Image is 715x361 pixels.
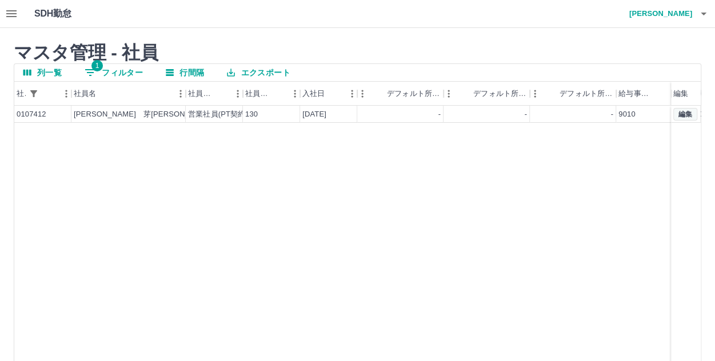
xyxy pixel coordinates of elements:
[302,82,325,106] div: 入社日
[74,109,213,120] div: [PERSON_NAME] 芽[PERSON_NAME]
[245,82,270,106] div: 社員区分コード
[26,86,42,102] button: フィルター表示
[616,82,680,106] div: 給与事業所コード
[560,82,614,106] div: デフォルト所定休憩時間
[14,64,71,81] button: 列選択
[325,86,341,102] button: ソート
[650,86,666,102] button: ソート
[544,86,560,102] button: ソート
[213,86,229,102] button: ソート
[473,82,528,106] div: デフォルト所定終業時刻
[243,82,300,106] div: 社員区分コード
[75,64,152,81] button: フィルター表示
[42,86,58,102] button: ソート
[438,109,441,120] div: -
[186,82,243,106] div: 社員区分
[444,82,530,106] div: デフォルト所定終業時刻
[671,82,701,106] div: 編集
[302,109,326,120] div: [DATE]
[618,109,636,120] div: 9010
[286,85,303,102] button: メニュー
[300,82,357,106] div: 入社日
[618,82,650,106] div: 給与事業所コード
[525,109,527,120] div: -
[14,42,701,63] h2: マスタ管理 - 社員
[188,109,248,120] div: 営業社員(PT契約)
[245,109,258,120] div: 130
[172,85,189,102] button: メニュー
[270,86,286,102] button: ソート
[343,85,361,102] button: メニュー
[26,86,42,102] div: 1件のフィルターを適用中
[457,86,473,102] button: ソート
[96,86,112,102] button: ソート
[666,85,684,102] button: メニュー
[229,85,246,102] button: メニュー
[74,82,96,106] div: 社員名
[673,108,697,121] button: 編集
[611,109,613,120] div: -
[188,82,213,106] div: 社員区分
[58,85,75,102] button: メニュー
[387,82,441,106] div: デフォルト所定開始時刻
[218,64,299,81] button: エクスポート
[673,82,688,106] div: 編集
[71,82,186,106] div: 社員名
[14,82,71,106] div: 社員番号
[157,64,213,81] button: 行間隔
[91,60,103,71] span: 1
[17,109,46,120] div: 0107412
[371,86,387,102] button: ソート
[17,82,26,106] div: 社員番号
[530,82,616,106] div: デフォルト所定休憩時間
[357,82,444,106] div: デフォルト所定開始時刻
